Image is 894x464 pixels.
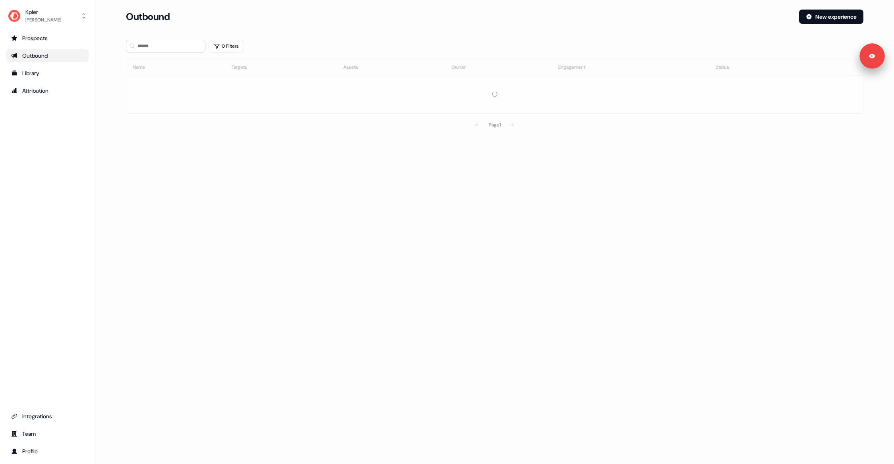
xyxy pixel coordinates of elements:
[11,430,84,438] div: Team
[11,34,84,42] div: Prospects
[799,10,863,24] button: New experience
[25,16,61,24] div: [PERSON_NAME]
[6,32,89,45] a: Go to prospects
[11,52,84,60] div: Outbound
[6,67,89,80] a: Go to templates
[6,6,89,25] button: Kpler[PERSON_NAME]
[11,87,84,95] div: Attribution
[6,410,89,423] a: Go to integrations
[6,445,89,458] a: Go to profile
[126,11,170,23] h3: Outbound
[11,412,84,420] div: Integrations
[11,69,84,77] div: Library
[11,447,84,455] div: Profile
[209,40,244,52] button: 0 Filters
[6,427,89,440] a: Go to team
[25,8,61,16] div: Kpler
[6,49,89,62] a: Go to outbound experience
[6,84,89,97] a: Go to attribution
